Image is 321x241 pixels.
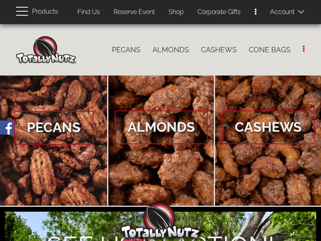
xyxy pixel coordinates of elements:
[120,202,201,239] img: Totally Nutz Logo
[108,76,214,206] a: Almonds
[191,4,247,20] a: Corporate Gifts
[71,4,106,20] a: Find Us
[106,41,146,58] a: Pecans
[115,110,208,144] span: Almonds
[195,41,243,58] a: Cashews
[14,111,93,145] span: Pecans
[243,41,297,58] a: Cone Bags
[146,41,195,58] a: Almonds
[108,4,161,20] a: Reserve Event
[163,4,190,20] a: Shop
[32,6,58,18] span: Products
[16,36,76,63] img: Home
[222,110,315,144] span: Cashews
[215,76,321,206] a: Cashews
